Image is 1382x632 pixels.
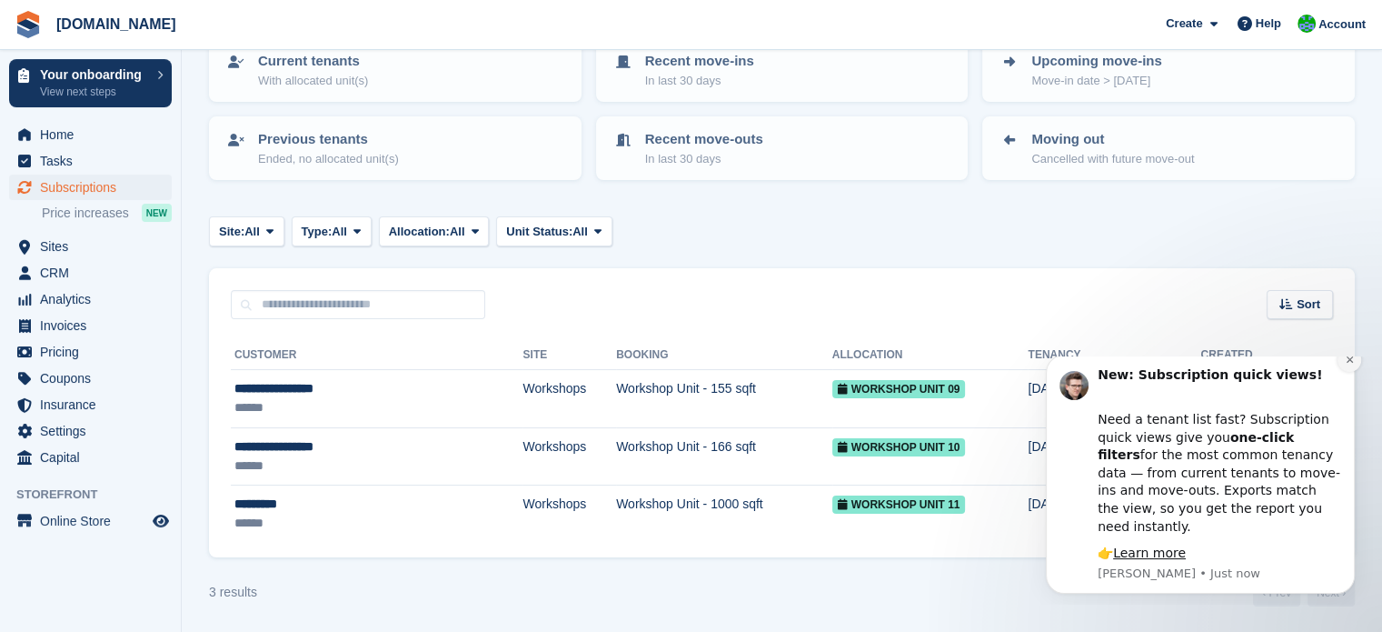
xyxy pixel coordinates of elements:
td: Workshop Unit - 1000 sqft [616,486,832,543]
a: Previous tenants Ended, no allocated unit(s) [211,118,580,178]
p: In last 30 days [645,150,763,168]
th: Tenancy [1028,341,1091,370]
span: Home [40,122,149,147]
span: Create [1166,15,1202,33]
p: Message from Steven, sent Just now [79,209,323,226]
a: Your onboarding View next steps [9,59,172,107]
a: menu [9,175,172,200]
span: Insurance [40,392,149,417]
a: Price increases NEW [42,203,172,223]
p: Moving out [1031,129,1194,150]
td: Workshop Unit - 166 sqft [616,427,832,486]
a: menu [9,418,172,444]
th: Customer [231,341,522,370]
span: Workshop Unit 11 [832,496,966,514]
th: Site [522,341,616,370]
p: Previous tenants [258,129,399,150]
th: Booking [616,341,832,370]
span: Capital [40,445,149,470]
a: Current tenants With allocated unit(s) [211,40,580,100]
a: menu [9,366,172,391]
td: Workshops [522,427,616,486]
img: stora-icon-8386f47178a22dfd0bd8f6a31ec36ba5ce8667c1dd55bd0f319d3a0aa187defe.svg [15,11,42,38]
a: [DOMAIN_NAME] [49,9,184,39]
span: CRM [40,260,149,286]
p: Move-in date > [DATE] [1031,72,1161,90]
span: Site: [219,223,244,241]
p: Current tenants [258,51,368,72]
p: View next steps [40,84,148,100]
td: Workshop Unit - 155 sqft [616,370,832,428]
button: Allocation: All [379,216,490,246]
a: Learn more [94,189,167,204]
iframe: Intercom notifications message [1019,356,1382,605]
span: Tasks [40,148,149,174]
span: Unit Status: [506,223,572,241]
a: Recent move-outs In last 30 days [598,118,967,178]
a: menu [9,508,172,534]
a: Moving out Cancelled with future move-out [984,118,1353,178]
a: menu [9,392,172,417]
button: Type: All [292,216,372,246]
p: Recent move-outs [645,129,763,150]
td: Workshops [522,370,616,428]
span: Coupons [40,366,149,391]
span: Settings [40,418,149,444]
a: Preview store [150,510,172,532]
button: Unit Status: All [496,216,611,246]
a: menu [9,445,172,470]
span: Workshop Unit 10 [832,438,966,456]
a: menu [9,339,172,365]
span: Storefront [16,486,181,504]
p: Cancelled with future move-out [1031,150,1194,168]
span: Subscriptions [40,175,149,200]
p: Your onboarding [40,68,148,81]
p: Upcoming move-ins [1031,51,1161,72]
a: menu [9,148,172,174]
span: All [572,223,588,241]
span: Online Store [40,508,149,534]
span: Help [1256,15,1281,33]
a: Upcoming move-ins Move-in date > [DATE] [984,40,1353,100]
span: Workshop Unit 09 [832,380,966,398]
p: Ended, no allocated unit(s) [258,150,399,168]
b: New: Subscription quick views! [79,11,303,25]
p: Recent move-ins [645,51,754,72]
span: All [244,223,260,241]
span: Pricing [40,339,149,365]
img: Mark Bignell [1297,15,1316,33]
span: All [332,223,347,241]
span: Sites [40,234,149,259]
th: Allocation [832,341,1029,370]
div: NEW [142,204,172,222]
span: Type: [302,223,333,241]
a: menu [9,286,172,312]
img: Profile image for Steven [41,15,70,44]
a: menu [9,122,172,147]
a: menu [9,313,172,338]
p: In last 30 days [645,72,754,90]
a: menu [9,234,172,259]
span: Analytics [40,286,149,312]
button: Site: All [209,216,284,246]
div: 👉 [79,188,323,206]
span: All [450,223,465,241]
span: Sort [1297,296,1320,314]
div: Need a tenant list fast? Subscription quick views give you for the most common tenancy data — fro... [79,36,323,179]
a: Recent move-ins In last 30 days [598,40,967,100]
span: Invoices [40,313,149,338]
a: menu [9,260,172,286]
span: Allocation: [389,223,450,241]
span: Account [1318,15,1366,34]
th: Created [1200,341,1277,370]
td: Workshops [522,486,616,543]
div: Message content [79,10,323,206]
div: 3 results [209,583,257,602]
p: With allocated unit(s) [258,72,368,90]
span: Price increases [42,205,129,222]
